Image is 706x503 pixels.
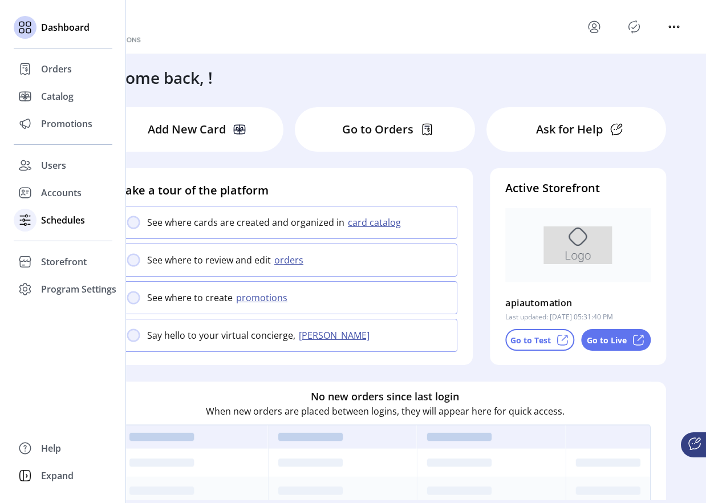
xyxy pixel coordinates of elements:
button: menu [665,18,683,36]
p: Say hello to your virtual concierge, [147,328,295,342]
button: promotions [233,291,294,305]
p: Go to Live [587,334,627,346]
button: [PERSON_NAME] [295,328,376,342]
h4: Take a tour of the platform [119,182,457,199]
span: Accounts [41,186,82,200]
h6: No new orders since last login [311,389,459,404]
button: menu [585,18,603,36]
p: apiautomation [505,294,572,312]
button: card catalog [344,216,408,229]
p: When new orders are placed between logins, they will appear here for quick access. [206,404,565,418]
span: Expand [41,469,74,482]
span: Help [41,441,61,455]
span: Storefront [41,255,87,269]
p: Go to Orders [342,121,413,138]
p: Go to Test [510,334,551,346]
span: Schedules [41,213,85,227]
button: orders [271,253,310,267]
p: Ask for Help [536,121,603,138]
span: Dashboard [41,21,90,34]
span: Promotions [41,117,92,131]
span: Orders [41,62,72,76]
span: Program Settings [41,282,116,296]
p: See where to create [147,291,233,305]
span: Catalog [41,90,74,103]
p: Last updated: [DATE] 05:31:40 PM [505,312,613,322]
h3: Welcome back, ! [89,66,213,90]
button: Publisher Panel [625,18,643,36]
p: See where cards are created and organized in [147,216,344,229]
p: Add New Card [148,121,226,138]
span: Users [41,159,66,172]
h4: Active Storefront [505,180,651,197]
p: See where to review and edit [147,253,271,267]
